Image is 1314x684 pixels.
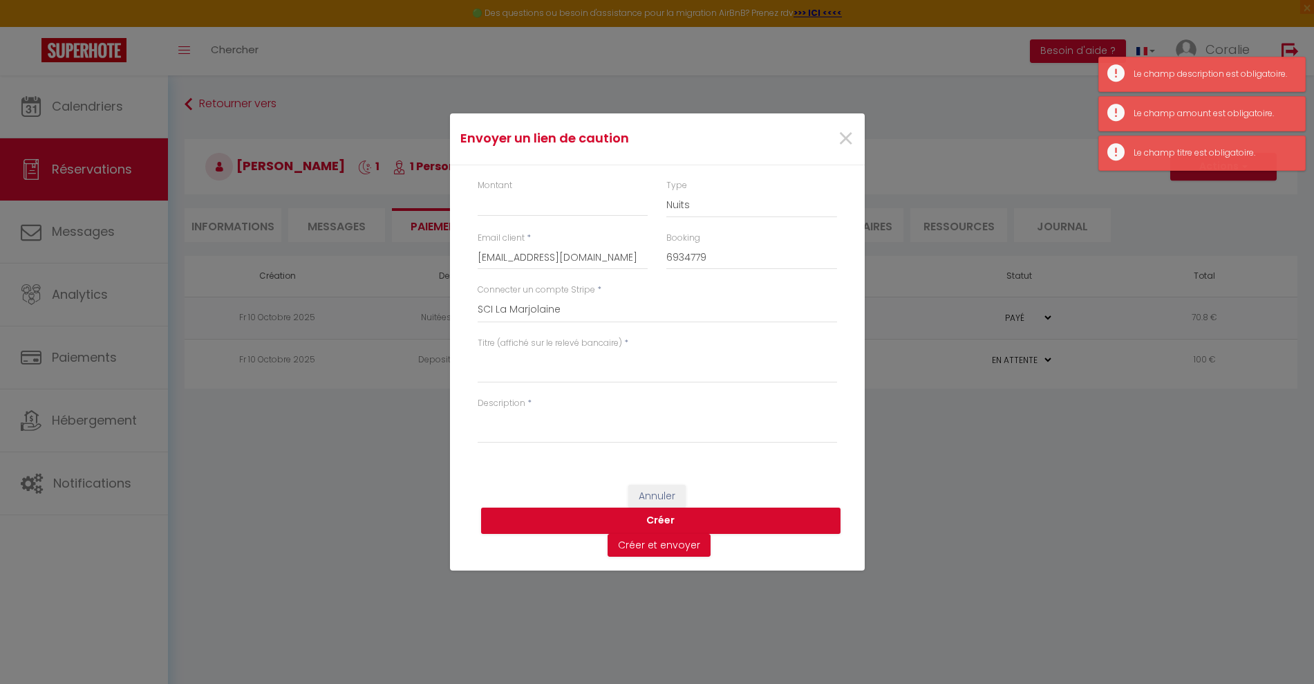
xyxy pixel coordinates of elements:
[628,485,686,508] button: Annuler
[478,179,512,192] label: Montant
[478,284,595,297] label: Connecter un compte Stripe
[1134,147,1291,160] div: Le champ titre est obligatoire.
[837,118,854,160] span: ×
[478,397,525,410] label: Description
[478,232,525,245] label: Email client
[837,124,854,154] button: Close
[608,534,711,557] button: Créer et envoyer
[1134,68,1291,81] div: Le champ description est obligatoire.
[1134,107,1291,120] div: Le champ amount est obligatoire.
[478,337,622,350] label: Titre (affiché sur le relevé bancaire)
[666,232,700,245] label: Booking
[666,179,687,192] label: Type
[481,508,841,534] button: Créer
[460,129,717,148] h4: Envoyer un lien de caution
